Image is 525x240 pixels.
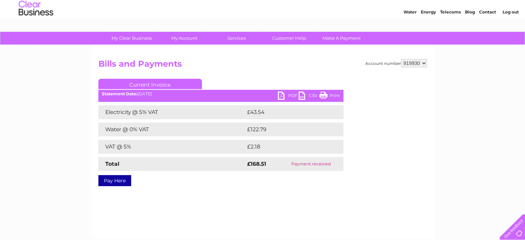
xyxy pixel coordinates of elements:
[105,161,119,167] strong: Total
[313,32,370,45] a: Make A Payment
[440,29,461,35] a: Telecoms
[247,161,266,167] strong: £168.51
[395,3,443,12] a: 0333 014 3131
[404,29,417,35] a: Water
[245,105,329,119] td: £43.54
[156,32,213,45] a: My Account
[100,4,426,33] div: Clear Business is a trading name of Verastar Limited (registered in [GEOGRAPHIC_DATA] No. 3667643...
[299,92,319,102] a: CSV
[465,29,475,35] a: Blog
[102,91,137,96] b: Statement Date:
[279,157,343,171] td: Payment received
[98,140,245,154] td: VAT @ 5%
[98,79,202,89] a: Current Invoice
[479,29,496,35] a: Contact
[98,59,427,72] h2: Bills and Payments
[245,140,327,154] td: £2.18
[245,123,331,136] td: £122.79
[261,32,318,45] a: Customer Help
[98,105,245,119] td: Electricity @ 5% VAT
[278,92,299,102] a: PDF
[98,175,131,186] a: Pay Here
[421,29,436,35] a: Energy
[98,92,343,96] div: [DATE]
[319,92,340,102] a: Print
[103,32,160,45] a: My Clear Business
[98,123,245,136] td: Water @ 0% VAT
[208,32,265,45] a: Services
[365,59,427,67] div: Account number
[502,29,518,35] a: Log out
[18,18,54,39] img: logo.png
